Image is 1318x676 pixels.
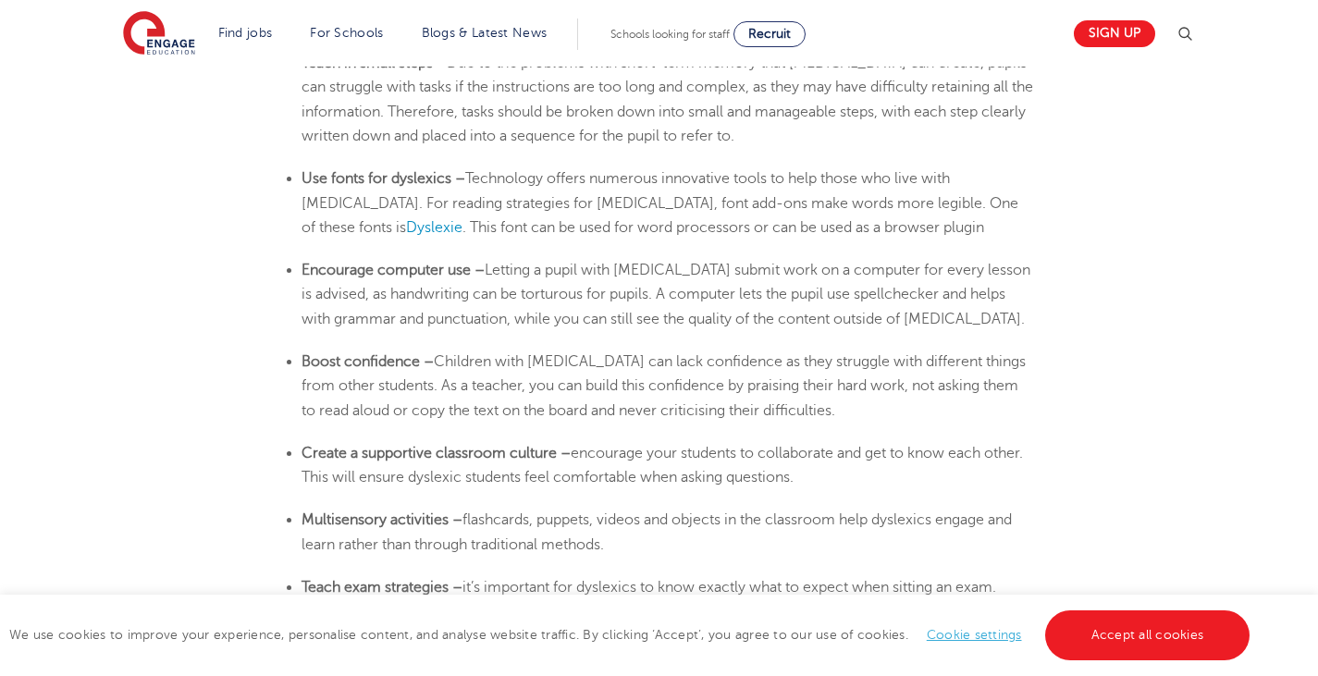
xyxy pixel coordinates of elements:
a: For Schools [310,26,383,40]
img: Engage Education [123,11,195,57]
span: We use cookies to improve your experience, personalise content, and analyse website traffic. By c... [9,628,1254,642]
span: Technology offers numerous innovative tools to help those who live with [MEDICAL_DATA]. For readi... [302,170,1018,236]
span: Recruit [748,27,791,41]
b: Encourage computer use [302,262,471,278]
a: Cookie settings [927,628,1022,642]
b: Teach exam strategies – [302,579,462,596]
span: Letting a pupil with [MEDICAL_DATA] submit work on a computer for every lesson is advised, as han... [302,262,1030,327]
a: Sign up [1074,20,1155,47]
span: encourage your students to collaborate and get to know each other. This will ensure dyslexic stud... [302,445,1023,485]
b: Multisensory activities – [302,511,462,528]
span: Due to the problems with short-term memory that [MEDICAL_DATA] can create, pupils can struggle wi... [302,55,1033,144]
span: it’s important for dyslexics to know exactly what to expect when sitting an exam. Break down exam... [302,579,996,620]
b: Use fonts for dyslexics – [302,170,465,187]
a: Dyslexie [406,219,462,236]
b: Boost confidence – [302,353,434,370]
a: Accept all cookies [1045,610,1250,660]
span: flashcards, puppets, videos and objects in the classroom help dyslexics engage and learn rather t... [302,511,1012,552]
span: Children with [MEDICAL_DATA] can lack confidence as they struggle with different things from othe... [302,353,1026,419]
span: Schools looking for staff [610,28,730,41]
span: . This font can be used for word processors or can be used as a browser plugin [462,219,984,236]
a: Blogs & Latest News [422,26,548,40]
a: Recruit [733,21,806,47]
b: Create a supportive classroom culture – [302,445,571,461]
a: Find jobs [218,26,273,40]
b: – [474,262,485,278]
